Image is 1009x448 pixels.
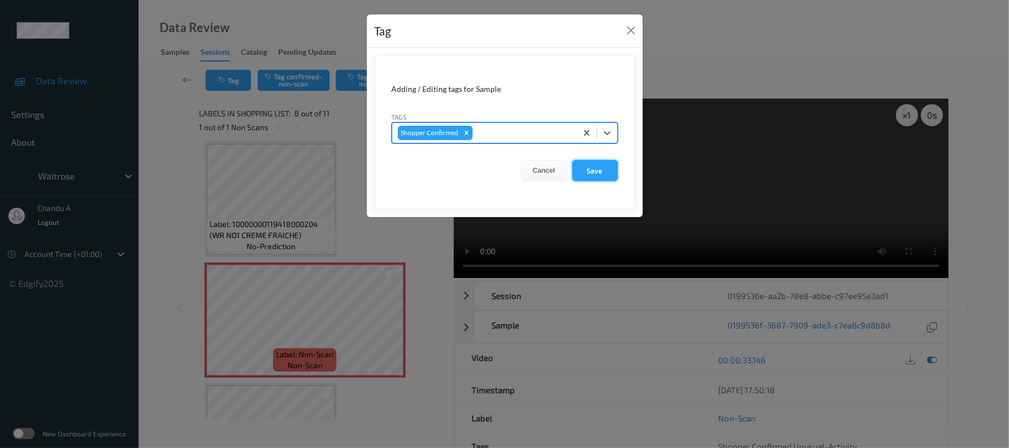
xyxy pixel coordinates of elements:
div: Remove Shopper Confirmed [460,126,473,140]
div: Adding / Editing tags for Sample [392,84,618,95]
button: Close [623,23,639,38]
label: Tags [392,112,407,122]
div: Tag [375,22,392,40]
button: Save [572,160,618,181]
button: Cancel [521,160,567,181]
div: Shopper Confirmed [398,126,460,140]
